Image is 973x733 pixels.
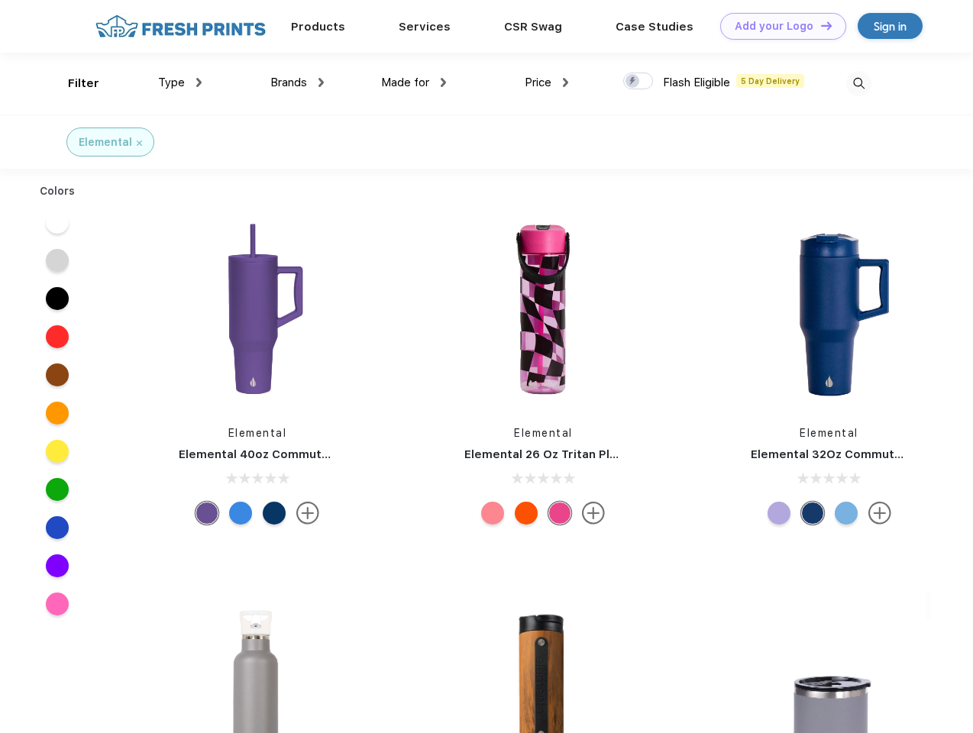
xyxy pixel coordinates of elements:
a: Elemental 26 Oz Tritan Plastic Water Bottle [464,447,717,461]
div: Navy [263,502,286,525]
span: 5 Day Delivery [736,74,804,88]
div: Ocean Blue [835,502,858,525]
div: Navy [801,502,824,525]
span: Flash Eligible [663,76,730,89]
img: dropdown.png [318,78,324,87]
a: Elemental 32Oz Commuter Tumbler [751,447,958,461]
a: Products [291,20,345,34]
img: func=resize&h=266 [728,207,931,410]
div: Blue tile [229,502,252,525]
img: func=resize&h=266 [441,207,645,410]
a: Elemental 40oz Commuter Tumbler [179,447,386,461]
a: CSR Swag [504,20,562,34]
img: dropdown.png [441,78,446,87]
span: Price [525,76,551,89]
span: Made for [381,76,429,89]
img: dropdown.png [563,78,568,87]
img: dropdown.png [196,78,202,87]
img: fo%20logo%202.webp [91,13,270,40]
img: more.svg [582,502,605,525]
a: Services [399,20,451,34]
div: Sign in [874,18,907,35]
a: Elemental [514,427,573,439]
a: Elemental [228,427,287,439]
img: filter_cancel.svg [137,140,142,146]
span: Brands [270,76,307,89]
img: more.svg [296,502,319,525]
div: Add your Logo [735,20,813,33]
div: Purple [196,502,218,525]
img: more.svg [868,502,891,525]
div: Lilac Tie Dye [768,502,790,525]
div: Rose [481,502,504,525]
div: Orange [515,502,538,525]
img: func=resize&h=266 [156,207,359,410]
span: Type [158,76,185,89]
div: Pink Checkers [548,502,571,525]
a: Sign in [858,13,923,39]
img: DT [821,21,832,30]
img: desktop_search.svg [846,71,871,96]
a: Elemental [800,427,858,439]
div: Filter [68,75,99,92]
div: Elemental [79,134,132,150]
div: Colors [28,183,87,199]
